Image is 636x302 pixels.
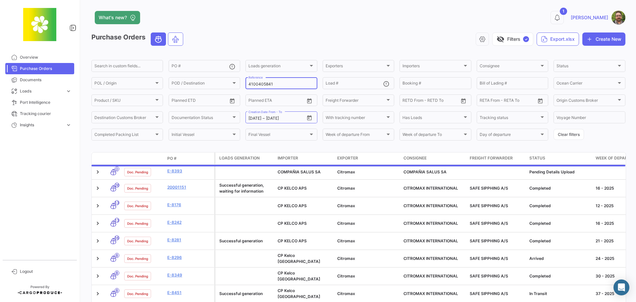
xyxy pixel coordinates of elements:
a: E-8176 [167,202,212,208]
span: 8 [115,253,119,258]
a: Expand/Collapse Row [94,185,101,192]
span: – [263,116,265,121]
img: SR.jpg [611,11,625,25]
span: Logout [20,269,72,274]
span: Has Loads [402,116,462,121]
span: Insights [20,122,63,128]
button: visibility_offFilters✓ [492,32,533,46]
span: Product / SKU [94,99,154,104]
span: Week of departure To [402,133,462,138]
a: Port Intelligence [5,97,74,108]
span: Citromax [337,169,355,174]
div: Abrir Intercom Messenger [613,279,629,295]
a: Tracking courier [5,108,74,119]
span: Overview [20,54,72,60]
a: 20001151 [167,184,212,190]
span: Doc. Pending [127,203,148,209]
datatable-header-cell: Doc. Status [122,156,165,161]
span: [PERSON_NAME] [571,14,608,21]
button: Create New [582,32,625,46]
datatable-header-cell: Freight Forwarder [467,152,527,164]
div: Arrived [529,256,590,262]
span: What's new? [99,14,127,21]
span: CP Kelco Denmark [278,271,320,281]
span: COMPAÑIA SALUS SA [403,169,447,174]
div: Completed [529,238,590,244]
datatable-header-cell: Importer [275,152,335,164]
span: Week of departure From [326,133,385,138]
span: Doc. Pending [127,273,148,279]
input: From [402,99,412,104]
datatable-header-cell: Transport mode [105,156,122,161]
a: E-8349 [167,272,212,278]
span: Loads [20,88,63,94]
span: 8 [115,271,119,275]
input: From [248,116,261,121]
a: E-8451 [167,290,212,296]
span: Initial Vessel [172,133,231,138]
span: Doc. Pending [127,291,148,296]
span: Doc. Pending [127,186,148,191]
span: Citromax [337,203,355,208]
span: COMPAÑIA SALUS SA [278,169,321,174]
span: Freight Forwarder [326,99,385,104]
span: Destination Customs Broker [94,116,154,121]
span: Citromax [337,291,355,296]
span: With tracking number [326,116,385,121]
span: 13 [115,200,119,205]
a: Expand/Collapse Row [94,169,101,175]
a: Expand/Collapse Row [94,255,101,262]
datatable-header-cell: PO # [165,153,214,164]
span: SAFE SIPPHING A/S [470,256,508,261]
span: Loads generation [248,65,308,69]
span: expand_more [66,88,72,94]
span: CP Kelco Denmark [278,288,320,299]
span: PO # [167,155,177,161]
span: CITROMAX INTERNATIONAL [403,186,458,191]
span: SAFE SIPPHING A/S [470,203,508,208]
span: 16 [115,235,119,240]
span: Citromax [337,273,355,278]
span: Completed Packing List [94,133,154,138]
button: Open calendar [458,96,468,106]
div: Completed [529,185,590,191]
button: Export.xlsx [537,32,579,46]
button: Clear filters [554,129,584,140]
input: To [494,99,520,104]
button: Open calendar [535,96,545,106]
span: visibility_off [497,35,504,43]
button: Open calendar [227,96,237,106]
span: Documentation Status [172,116,231,121]
a: Expand/Collapse Row [94,203,101,209]
span: ✓ [523,36,529,42]
span: Purchase Orders [20,66,72,72]
div: Successful generation [219,291,272,297]
a: E-8242 [167,219,212,225]
span: Status [529,155,545,161]
input: To [262,99,289,104]
button: What's new? [95,11,140,24]
span: CITROMAX INTERNATIONAL [403,273,458,278]
input: To [266,116,292,121]
span: expand_more [66,122,72,128]
span: SAFE SIPPHING A/S [470,273,508,278]
span: SAFE SIPPHING A/S [470,221,508,226]
span: POL / Origin [94,82,154,87]
a: Purchase Orders [5,63,74,74]
img: 8664c674-3a9e-46e9-8cba-ffa54c79117b.jfif [23,8,56,41]
button: Open calendar [304,96,314,106]
input: From [480,99,489,104]
div: In Transit [529,291,590,297]
span: Documents [20,77,72,83]
input: From [248,99,258,104]
span: Citromax [337,256,355,261]
button: Air [168,33,183,45]
div: Pending Details Upload [529,169,590,175]
span: CP KELCO APS [278,221,307,226]
div: Successful generation [219,238,272,244]
a: Expand/Collapse Row [94,290,101,297]
span: Day of departure [480,133,539,138]
span: Doc. Pending [127,238,148,244]
a: Expand/Collapse Row [94,238,101,244]
span: Importer [278,155,298,161]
